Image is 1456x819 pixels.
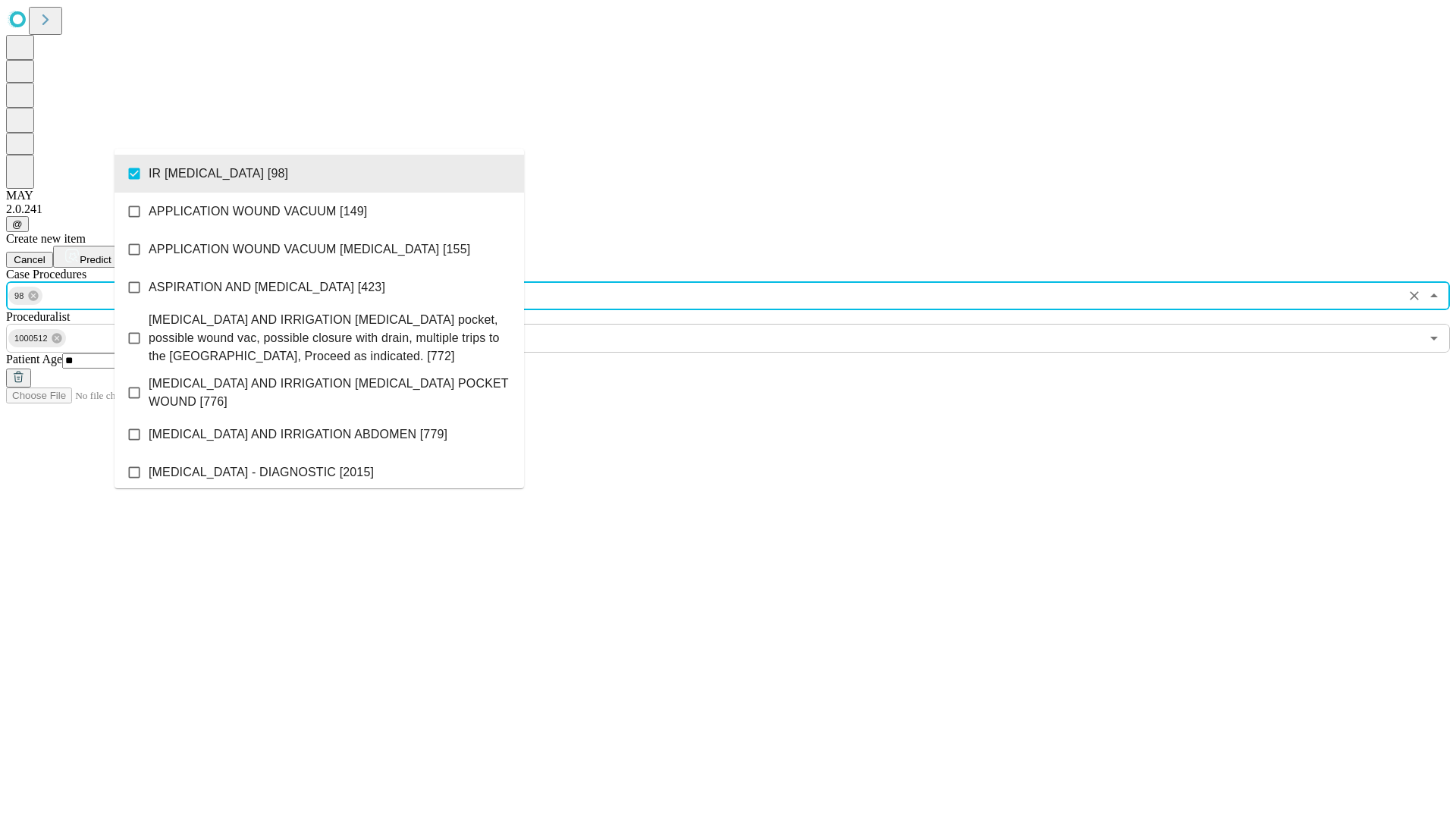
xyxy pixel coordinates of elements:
[1423,328,1445,349] button: Open
[6,189,1450,202] div: MAY
[149,165,288,183] span: IR [MEDICAL_DATA] [98]
[149,278,385,297] span: ASPIRATION AND [MEDICAL_DATA] [423]
[1404,285,1425,306] button: Clear
[8,330,54,347] span: 1000512
[6,310,70,323] span: Proceduralist
[6,268,86,281] span: Scheduled Procedure
[149,425,447,444] span: [MEDICAL_DATA] AND IRRIGATION ABDOMEN [779]
[149,463,374,482] span: [MEDICAL_DATA] - DIAGNOSTIC [2015]
[8,287,30,305] span: 98
[6,202,1450,216] div: 2.0.241
[6,252,53,268] button: Cancel
[6,216,29,232] button: @
[53,246,123,268] button: Predict
[12,218,23,230] span: @
[80,254,111,265] span: Predict
[149,240,470,259] span: APPLICATION WOUND VACUUM [MEDICAL_DATA] [155]
[1423,285,1445,306] button: Close
[149,375,512,411] span: [MEDICAL_DATA] AND IRRIGATION [MEDICAL_DATA] POCKET WOUND [776]
[149,202,367,221] span: APPLICATION WOUND VACUUM [149]
[8,329,66,347] div: 1000512
[8,287,42,305] div: 98
[14,254,45,265] span: Cancel
[6,232,86,245] span: Create new item
[6,353,62,366] span: Patient Age
[149,311,512,366] span: [MEDICAL_DATA] AND IRRIGATION [MEDICAL_DATA] pocket, possible wound vac, possible closure with dr...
